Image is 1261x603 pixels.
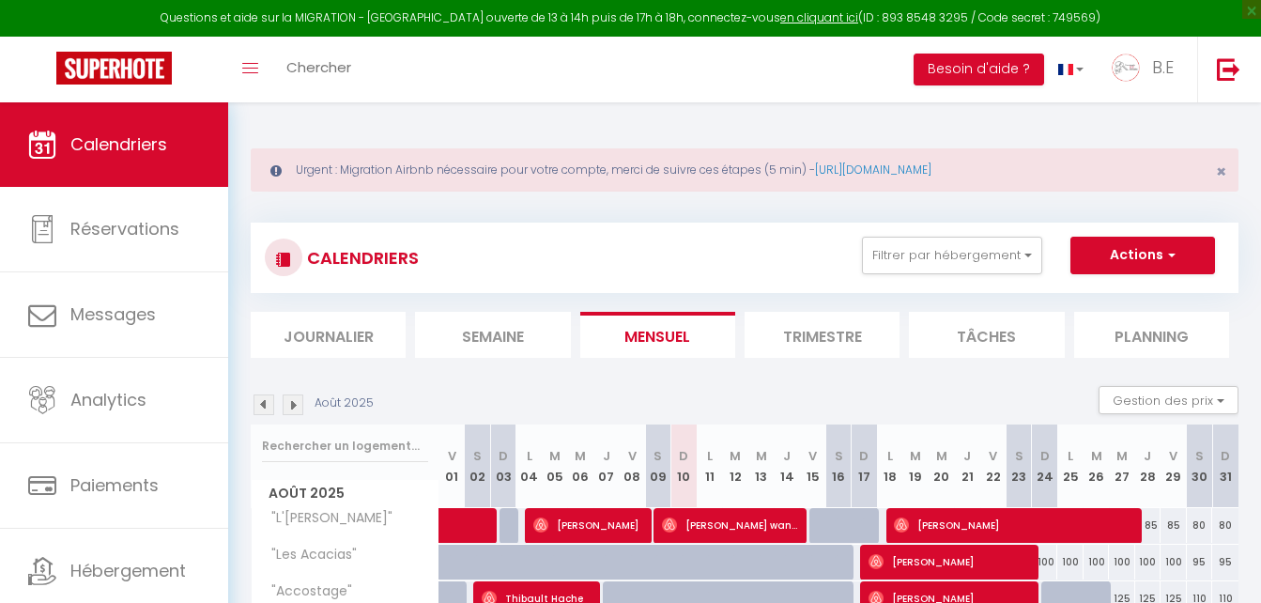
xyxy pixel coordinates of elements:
th: 25 [1057,425,1083,508]
span: Août 2025 [252,480,438,507]
div: 80 [1187,508,1212,543]
abbr: J [603,447,610,465]
th: 07 [593,425,619,508]
span: B.E [1152,55,1174,79]
span: "L'[PERSON_NAME]" [254,508,397,529]
span: Analytics [70,388,146,411]
abbr: L [707,447,713,465]
abbr: L [527,447,532,465]
abbr: V [808,447,817,465]
th: 02 [465,425,490,508]
th: 22 [980,425,1006,508]
div: 100 [1057,545,1083,580]
th: 30 [1187,425,1212,508]
abbr: S [654,447,662,465]
abbr: S [473,447,482,465]
li: Trimestre [745,312,900,358]
th: 11 [697,425,722,508]
div: 100 [1135,545,1161,580]
abbr: M [756,447,767,465]
span: "Les Acacias" [254,545,361,565]
li: Planning [1074,312,1229,358]
a: ... B.E [1098,37,1197,102]
span: Paiements [70,473,159,497]
p: Août 2025 [315,394,374,412]
abbr: J [783,447,791,465]
div: 100 [1084,545,1109,580]
abbr: D [1040,447,1050,465]
li: Tâches [909,312,1064,358]
th: 24 [1032,425,1057,508]
button: Besoin d'aide ? [914,54,1044,85]
th: 17 [852,425,877,508]
span: "Accostage" [254,581,357,602]
img: ... [1112,54,1140,82]
button: Filtrer par hébergement [862,237,1042,274]
th: 03 [490,425,515,508]
abbr: D [1221,447,1230,465]
button: Gestion des prix [1099,386,1238,414]
span: Chercher [286,57,351,77]
th: 20 [929,425,954,508]
th: 10 [671,425,697,508]
span: Calendriers [70,132,167,156]
th: 26 [1084,425,1109,508]
abbr: V [1169,447,1177,465]
a: Chercher [272,37,365,102]
span: [PERSON_NAME] [869,544,1029,580]
th: 19 [903,425,929,508]
th: 14 [774,425,799,508]
abbr: S [1015,447,1023,465]
button: Close [1216,163,1226,180]
div: 80 [1212,508,1238,543]
div: 100 [1161,545,1186,580]
span: [PERSON_NAME] [894,507,1130,543]
abbr: J [963,447,971,465]
abbr: V [628,447,637,465]
th: 27 [1109,425,1134,508]
abbr: M [1116,447,1128,465]
li: Journalier [251,312,406,358]
abbr: M [549,447,561,465]
abbr: M [1091,447,1102,465]
abbr: M [575,447,586,465]
th: 04 [516,425,542,508]
span: [PERSON_NAME] wants [662,507,797,543]
abbr: V [448,447,456,465]
abbr: S [1195,447,1204,465]
span: Messages [70,302,156,326]
abbr: J [1144,447,1151,465]
th: 28 [1135,425,1161,508]
button: Actions [1070,237,1215,274]
div: 100 [1109,545,1134,580]
div: Urgent : Migration Airbnb nécessaire pour votre compte, merci de suivre ces étapes (5 min) - [251,148,1238,192]
th: 15 [800,425,825,508]
iframe: LiveChat chat widget [1182,524,1261,603]
img: logout [1217,57,1240,81]
img: Super Booking [56,52,172,85]
abbr: L [887,447,893,465]
abbr: M [936,447,947,465]
th: 05 [542,425,567,508]
th: 21 [955,425,980,508]
th: 23 [1006,425,1031,508]
a: en cliquant ici [780,9,858,25]
abbr: M [730,447,741,465]
div: 100 [1032,545,1057,580]
li: Mensuel [580,312,735,358]
abbr: L [1068,447,1073,465]
input: Rechercher un logement... [262,429,428,463]
span: Réservations [70,217,179,240]
abbr: D [859,447,869,465]
div: 85 [1135,508,1161,543]
abbr: D [499,447,508,465]
span: Hébergement [70,559,186,582]
th: 08 [620,425,645,508]
abbr: S [835,447,843,465]
abbr: V [989,447,997,465]
th: 09 [645,425,670,508]
abbr: M [910,447,921,465]
abbr: D [679,447,688,465]
div: 85 [1161,508,1186,543]
span: [PERSON_NAME] [533,507,643,543]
